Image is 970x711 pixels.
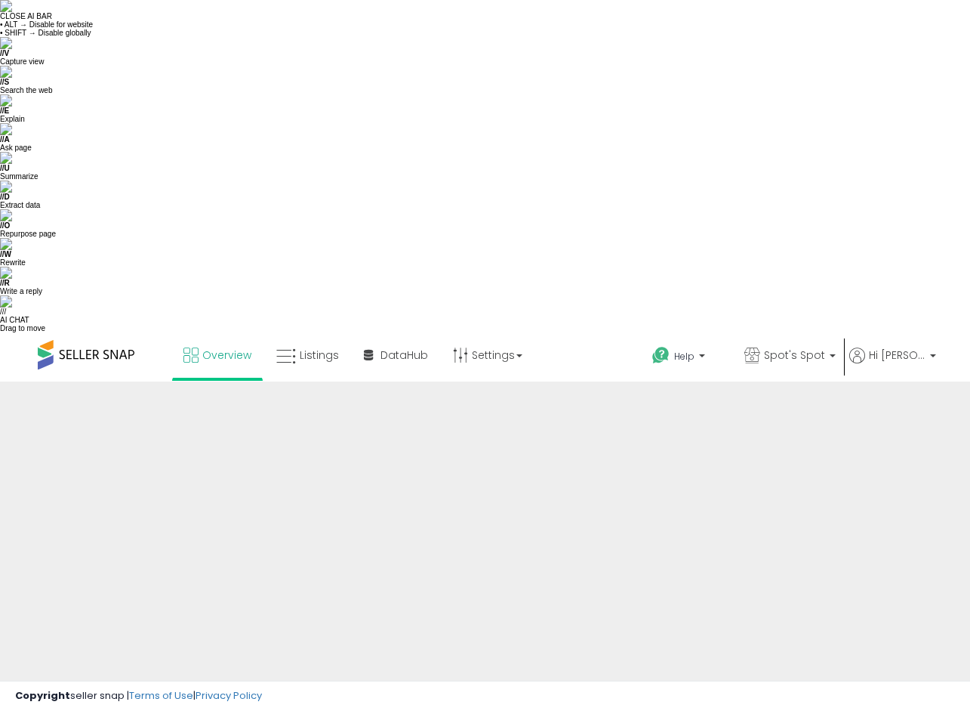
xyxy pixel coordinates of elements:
[172,332,263,378] a: Overview
[129,688,193,703] a: Terms of Use
[733,332,847,382] a: Spot's Spot
[849,348,936,382] a: Hi [PERSON_NAME]
[300,348,339,363] span: Listings
[202,348,251,363] span: Overview
[265,332,350,378] a: Listings
[15,689,262,703] div: seller snap | |
[651,346,670,365] i: Get Help
[640,335,731,382] a: Help
[353,332,439,378] a: DataHub
[442,332,534,378] a: Settings
[15,688,70,703] strong: Copyright
[674,350,694,363] span: Help
[869,348,925,363] span: Hi [PERSON_NAME]
[196,688,262,703] a: Privacy Policy
[380,348,428,363] span: DataHub
[764,348,825,363] span: Spot's Spot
